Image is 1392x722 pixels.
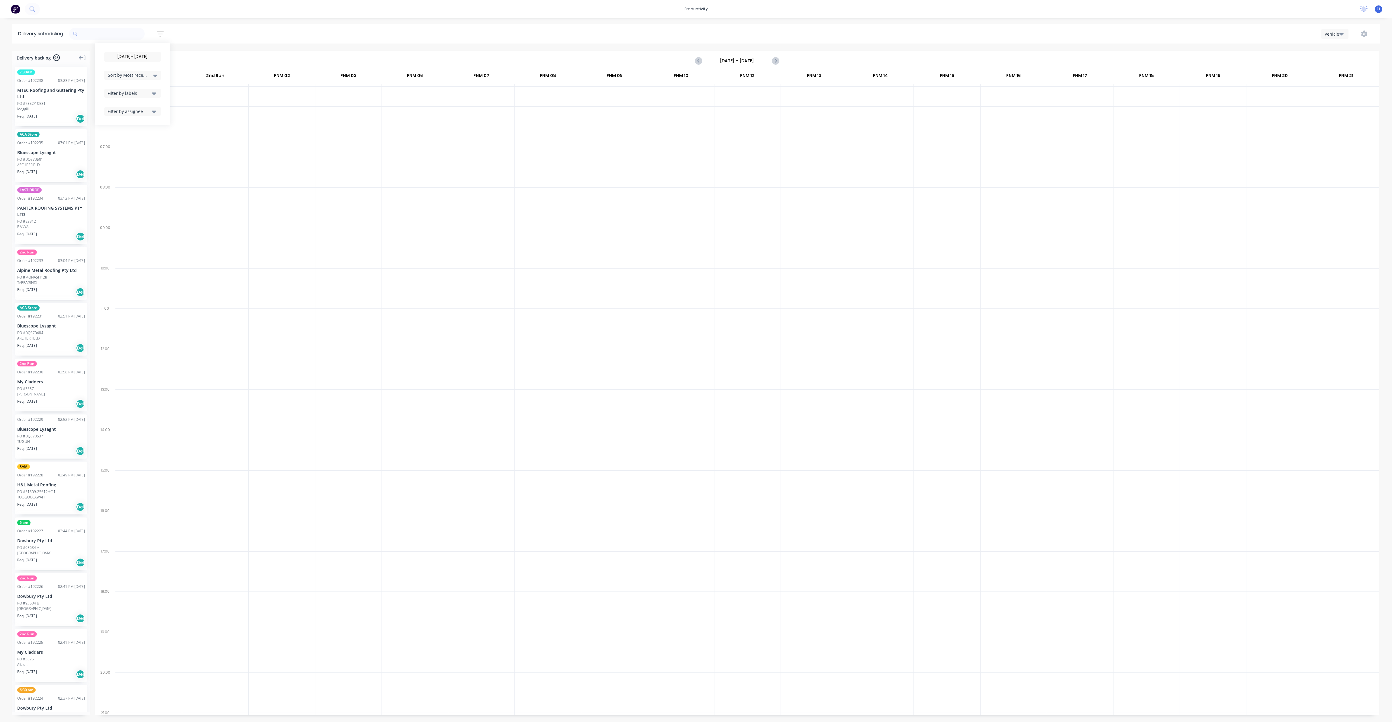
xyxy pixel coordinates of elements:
[58,417,85,422] div: 02:52 PM [DATE]
[17,705,85,711] div: Dowbury Pty Ltd
[17,231,37,237] span: Req. [DATE]
[17,314,43,319] div: Order # 192231
[17,343,37,348] span: Req. [DATE]
[17,287,37,292] span: Req. [DATE]
[17,464,30,469] span: 8AM
[76,399,85,408] div: Del
[53,54,60,61] span: 98
[17,386,34,392] div: PO #3587
[95,507,115,548] div: 16:00
[76,114,85,123] div: Del
[95,265,115,305] div: 10:00
[81,28,145,40] input: Search for orders
[1047,70,1113,84] div: FNM 17
[182,70,248,84] div: 2nd Run
[17,78,43,83] div: Order # 192238
[515,70,581,84] div: FNM 08
[17,69,35,75] span: 7:30AM
[17,557,37,563] span: Req. [DATE]
[17,87,85,100] div: MTEC Roofing and Guttering Pty Ltd
[648,70,714,84] div: FNM 10
[76,446,85,456] div: Del
[95,588,115,628] div: 18:00
[17,545,39,550] div: PO #93634 A
[448,70,514,84] div: FNM 07
[17,439,85,444] div: TUGUN
[76,288,85,297] div: Del
[17,656,34,662] div: PO #3875
[17,520,31,525] span: 6 am
[17,280,85,285] div: TARRAGINDI
[17,601,39,606] div: PO #93634 B
[17,330,43,336] div: PO #DQ570484
[17,55,51,61] span: Delivery backlog
[581,70,647,84] div: FNM 09
[17,250,37,255] span: 2nd Run
[58,196,85,201] div: 03:12 PM [DATE]
[17,224,85,230] div: BANYA
[17,336,85,341] div: ARCHERFIELD
[17,106,85,112] div: Moggill
[1246,70,1313,84] div: FNM 20
[108,72,147,78] span: Sort by Most recent
[17,669,37,675] span: Req. [DATE]
[95,143,115,184] div: 07:00
[95,345,115,386] div: 12:00
[76,558,85,567] div: Del
[95,548,115,588] div: 17:00
[58,314,85,319] div: 02:51 PM [DATE]
[17,640,43,645] div: Order # 192225
[76,614,85,623] div: Del
[95,467,115,507] div: 15:00
[17,446,37,451] span: Req. [DATE]
[76,343,85,353] div: Del
[104,89,161,98] button: Filter by labels
[17,434,43,439] div: PO #DQ570537
[17,613,37,619] span: Req. [DATE]
[17,149,85,156] div: Bluescope Lysaght
[17,114,37,119] span: Req. [DATE]
[17,258,43,263] div: Order # 192233
[58,528,85,534] div: 02:44 PM [DATE]
[17,649,85,655] div: My Cladders
[76,170,85,179] div: Del
[95,628,115,669] div: 19:00
[95,184,115,224] div: 08:00
[17,426,85,432] div: Bluescope Lysaght
[12,24,69,44] div: Delivery scheduling
[58,584,85,589] div: 02:41 PM [DATE]
[17,550,85,556] div: [GEOGRAPHIC_DATA]
[17,169,37,175] span: Req. [DATE]
[17,369,43,375] div: Order # 192230
[95,305,115,345] div: 11:00
[58,696,85,701] div: 02:37 PM [DATE]
[315,70,382,84] div: FNM 03
[17,696,43,701] div: Order # 192224
[681,5,711,14] div: productivity
[17,584,43,589] div: Order # 192226
[17,631,37,637] span: 2nd Run
[58,258,85,263] div: 03:04 PM [DATE]
[58,472,85,478] div: 02:49 PM [DATE]
[17,196,43,201] div: Order # 192234
[17,275,47,280] div: PO #MONASH128
[17,502,37,507] span: Req. [DATE]
[1377,6,1381,12] span: F1
[382,70,448,84] div: FNM 06
[1325,31,1342,37] div: Vehicle
[58,78,85,83] div: 03:23 PM [DATE]
[17,205,85,218] div: PANTEX ROOFING SYSTEMS PTY LTD
[11,5,20,14] img: Factory
[1180,70,1246,84] div: FNM 19
[17,495,85,500] div: TOOGOOLAWAH
[17,361,37,366] span: 2nd Run
[249,70,315,84] div: FNM 02
[108,108,150,114] div: Filter by assignee
[95,669,115,709] div: 20:00
[17,489,56,495] div: PO #51309-25612HC.1
[76,232,85,241] div: Del
[1313,70,1379,84] div: FNM 21
[95,224,115,265] div: 09:00
[17,399,37,404] span: Req. [DATE]
[1113,70,1180,84] div: FNM 18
